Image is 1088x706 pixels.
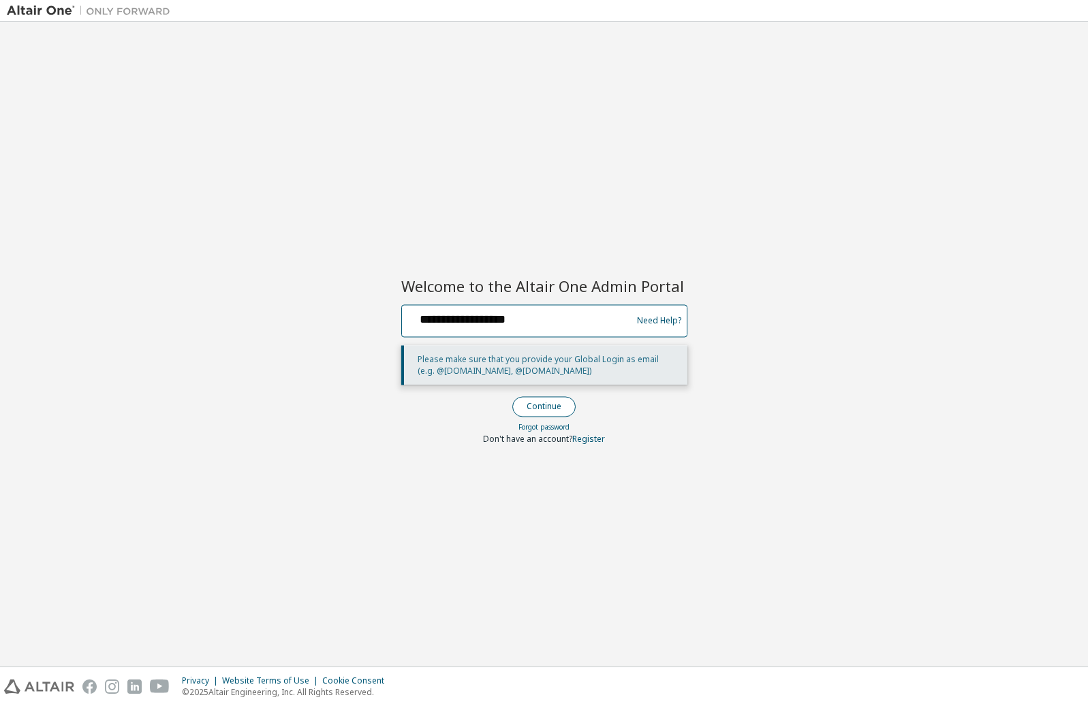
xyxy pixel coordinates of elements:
[222,675,322,686] div: Website Terms of Use
[418,353,677,376] p: Please make sure that you provide your Global Login as email (e.g. @[DOMAIN_NAME], @[DOMAIN_NAME])
[182,686,392,698] p: © 2025 Altair Engineering, Inc. All Rights Reserved.
[518,422,570,432] a: Forgot password
[512,396,576,417] button: Continue
[483,433,572,445] span: Don't have an account?
[401,277,687,296] h2: Welcome to the Altair One Admin Portal
[572,433,605,445] a: Register
[637,321,681,321] a: Need Help?
[82,679,97,694] img: facebook.svg
[7,4,177,18] img: Altair One
[4,679,74,694] img: altair_logo.svg
[105,679,119,694] img: instagram.svg
[322,675,392,686] div: Cookie Consent
[127,679,142,694] img: linkedin.svg
[182,675,222,686] div: Privacy
[150,679,170,694] img: youtube.svg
